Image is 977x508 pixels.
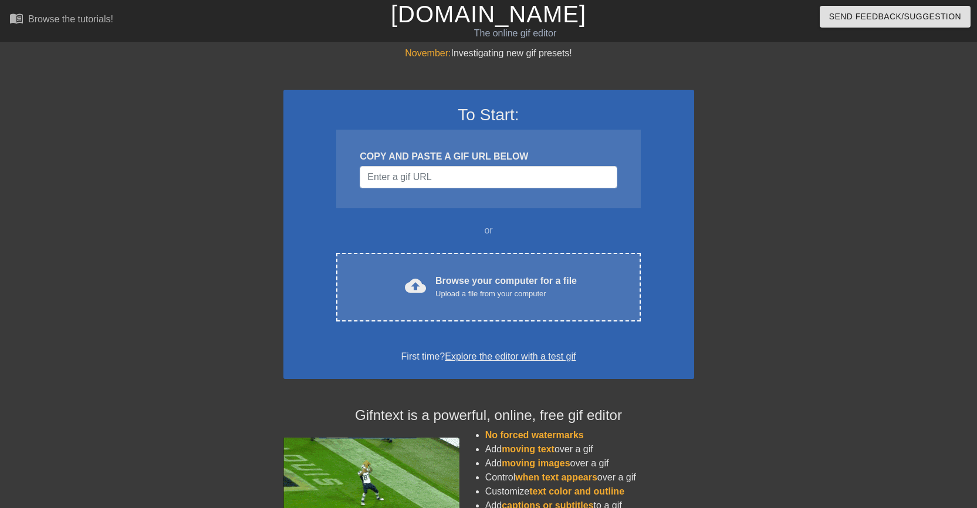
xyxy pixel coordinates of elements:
div: First time? [299,350,679,364]
span: Send Feedback/Suggestion [829,9,961,24]
span: moving text [502,444,555,454]
div: Browse the tutorials! [28,14,113,24]
div: Upload a file from your computer [435,288,577,300]
h3: To Start: [299,105,679,125]
span: No forced watermarks [485,430,584,440]
div: Browse your computer for a file [435,274,577,300]
span: moving images [502,458,570,468]
input: Username [360,166,617,188]
div: The online gif editor [332,26,699,40]
span: menu_book [9,11,23,25]
li: Control over a gif [485,470,694,485]
li: Add over a gif [485,442,694,456]
span: cloud_upload [405,275,426,296]
li: Customize [485,485,694,499]
h4: Gifntext is a powerful, online, free gif editor [283,407,694,424]
a: [DOMAIN_NAME] [391,1,586,27]
a: Explore the editor with a test gif [445,351,576,361]
div: Investigating new gif presets! [283,46,694,60]
div: COPY AND PASTE A GIF URL BELOW [360,150,617,164]
span: when text appears [515,472,597,482]
li: Add over a gif [485,456,694,470]
div: or [314,223,664,238]
a: Browse the tutorials! [9,11,113,29]
button: Send Feedback/Suggestion [820,6,971,28]
span: November: [405,48,451,58]
span: text color and outline [529,486,624,496]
